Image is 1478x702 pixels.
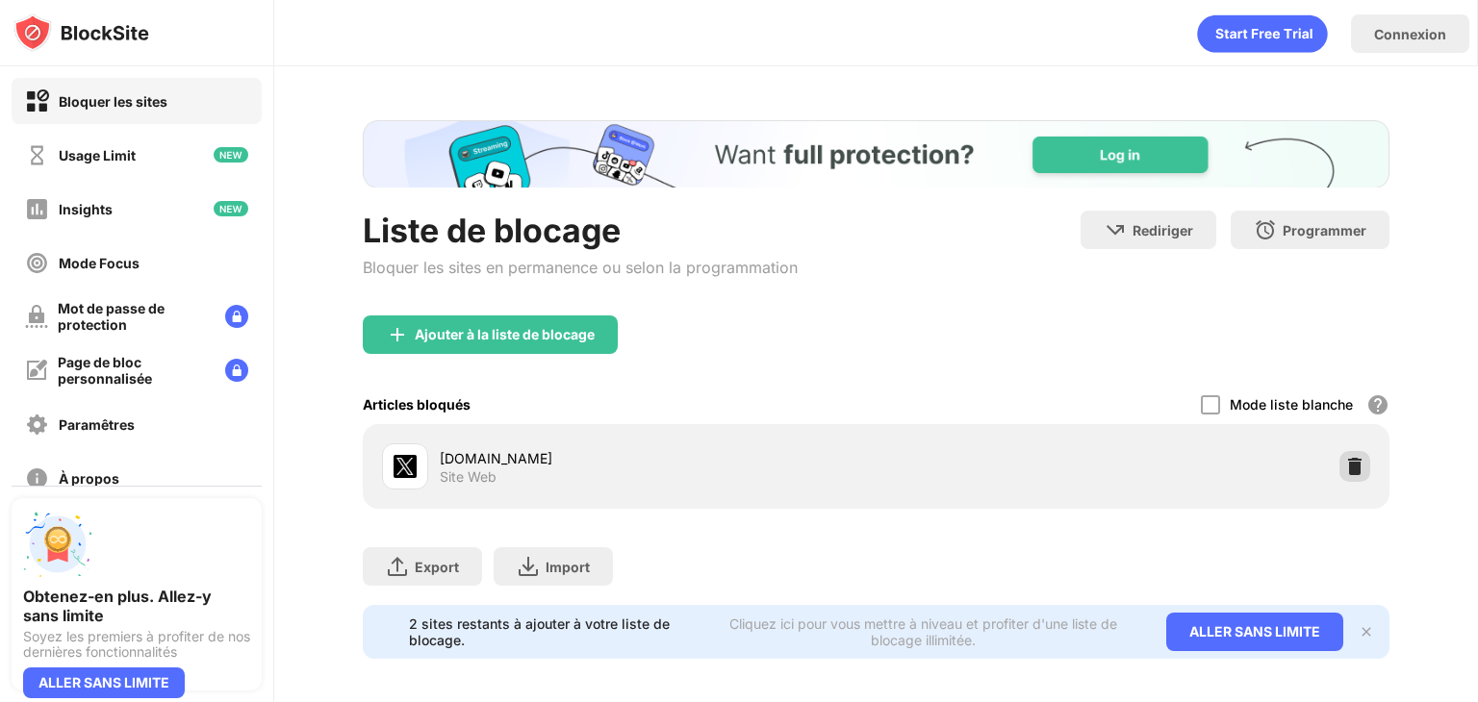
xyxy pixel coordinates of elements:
[415,327,595,342] div: Ajouter à la liste de blocage
[25,197,49,221] img: insights-off.svg
[214,201,248,216] img: new-icon.svg
[415,559,459,575] div: Export
[409,615,692,648] div: 2 sites restants à ajouter à votre liste de blocage.
[59,201,113,217] div: Insights
[363,211,798,250] div: Liste de blocage
[59,147,136,163] div: Usage Limit
[59,255,140,271] div: Mode Focus
[214,147,248,163] img: new-icon.svg
[440,468,497,486] div: Site Web
[546,559,590,575] div: Import
[1283,222,1366,238] div: Programmer
[25,305,48,328] img: password-protection-off.svg
[13,13,149,52] img: logo-blocksite.svg
[1197,14,1328,53] div: animation
[23,510,92,579] img: push-unlimited.svg
[25,89,49,113] img: block-on.svg
[23,629,250,660] div: Soyez les premiers à profiter de nos dernières fonctionnalités
[1166,613,1343,651] div: ALLER SANS LIMITE
[59,93,167,110] div: Bloquer les sites
[59,470,119,487] div: À propos
[25,413,49,437] img: settings-off.svg
[59,416,135,433] div: Paramêtres
[1374,26,1446,42] div: Connexion
[25,359,48,382] img: customize-block-page-off.svg
[25,251,49,275] img: focus-off.svg
[1359,624,1374,639] img: x-button.svg
[58,300,210,333] div: Mot de passe de protection
[440,448,876,468] div: [DOMAIN_NAME]
[704,615,1143,648] div: Cliquez ici pour vous mettre à niveau et profiter d'une liste de blocage illimitée.
[363,396,471,413] div: Articles bloqués
[363,258,798,277] div: Bloquer les sites en permanence ou selon la programmation
[25,143,49,167] img: time-usage-off.svg
[225,305,248,328] img: lock-menu.svg
[25,466,49,490] img: about-off.svg
[394,455,417,478] img: favicons
[1133,222,1193,238] div: Rediriger
[58,354,210,387] div: Page de bloc personnalisée
[23,587,250,625] div: Obtenez-en plus. Allez-y sans limite
[23,667,185,698] div: ALLER SANS LIMITE
[1230,396,1353,413] div: Mode liste blanche
[225,359,248,382] img: lock-menu.svg
[363,120,1389,188] iframe: Banner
